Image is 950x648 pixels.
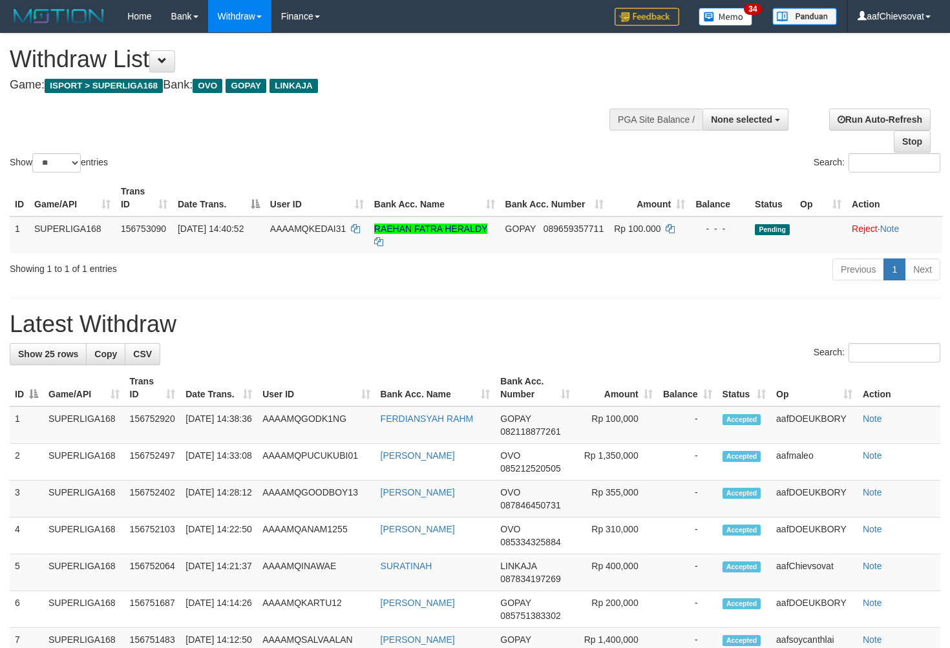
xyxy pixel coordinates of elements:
h1: Withdraw List [10,47,620,72]
td: Rp 355,000 [575,481,657,517]
td: SUPERLIGA168 [29,216,116,253]
td: AAAAMQGOODBOY13 [257,481,375,517]
span: Copy 087846450731 to clipboard [500,500,560,510]
td: AAAAMQINAWAE [257,554,375,591]
select: Showentries [32,153,81,172]
td: [DATE] 14:22:50 [180,517,257,554]
span: None selected [711,114,772,125]
span: Accepted [723,525,761,536]
a: Note [863,524,882,534]
td: - [658,481,717,517]
td: SUPERLIGA168 [43,591,125,628]
a: Note [863,561,882,571]
td: AAAAMQGODK1NG [257,406,375,444]
td: AAAAMQPUCUKUBI01 [257,444,375,481]
td: · [847,216,943,253]
td: Rp 310,000 [575,517,657,554]
td: 2 [10,444,43,481]
td: [DATE] 14:33:08 [180,444,257,481]
span: Copy 085334325884 to clipboard [500,537,560,547]
span: Copy 082118877261 to clipboard [500,426,560,437]
td: 156752402 [125,481,181,517]
a: Show 25 rows [10,343,87,365]
td: 156751687 [125,591,181,628]
a: FERDIANSYAH RAHM [381,413,474,424]
th: Amount: activate to sort column ascending [575,370,657,406]
td: AAAAMQANAM1255 [257,517,375,554]
span: Accepted [723,561,761,572]
span: Copy 085212520505 to clipboard [500,463,560,474]
td: aafmaleo [771,444,858,481]
td: 1 [10,406,43,444]
span: 156753090 [121,224,166,234]
a: Previous [832,258,884,280]
th: Balance [690,180,750,216]
th: ID: activate to sort column descending [10,370,43,406]
span: OVO [193,79,222,93]
td: 156752497 [125,444,181,481]
span: AAAAMQKEDAI31 [270,224,346,234]
th: Action [858,370,940,406]
span: Accepted [723,414,761,425]
th: Bank Acc. Name: activate to sort column ascending [375,370,496,406]
a: Run Auto-Refresh [829,109,931,131]
th: Date Trans.: activate to sort column ascending [180,370,257,406]
td: Rp 200,000 [575,591,657,628]
td: Rp 100,000 [575,406,657,444]
th: Action [847,180,943,216]
th: Bank Acc. Name: activate to sort column ascending [369,180,500,216]
td: Rp 400,000 [575,554,657,591]
td: 4 [10,517,43,554]
a: Note [863,634,882,645]
td: aafDOEUKBORY [771,517,858,554]
a: RAEHAN FATRA HERALDY [374,224,487,234]
td: SUPERLIGA168 [43,406,125,444]
th: Op: activate to sort column ascending [771,370,858,406]
div: - - - [695,222,744,235]
th: User ID: activate to sort column ascending [257,370,375,406]
td: SUPERLIGA168 [43,444,125,481]
a: 1 [883,258,905,280]
span: Accepted [723,488,761,499]
td: AAAAMQKARTU12 [257,591,375,628]
th: Trans ID: activate to sort column ascending [116,180,173,216]
td: - [658,554,717,591]
td: 3 [10,481,43,517]
a: [PERSON_NAME] [381,598,455,608]
td: Rp 1,350,000 [575,444,657,481]
td: 6 [10,591,43,628]
h4: Game: Bank: [10,79,620,92]
img: MOTION_logo.png [10,6,108,26]
th: Status [750,180,795,216]
label: Search: [814,343,940,362]
td: aafChievsovat [771,554,858,591]
span: ISPORT > SUPERLIGA168 [45,79,163,93]
th: Bank Acc. Number: activate to sort column ascending [500,180,609,216]
td: 156752920 [125,406,181,444]
td: - [658,517,717,554]
span: Copy 089659357711 to clipboard [544,224,604,234]
th: Game/API: activate to sort column ascending [43,370,125,406]
a: Copy [86,343,125,365]
td: 156752103 [125,517,181,554]
th: Game/API: activate to sort column ascending [29,180,116,216]
span: OVO [500,487,520,497]
span: GOPAY [505,224,536,234]
td: [DATE] 14:38:36 [180,406,257,444]
span: Accepted [723,635,761,646]
a: Note [880,224,900,234]
th: Status: activate to sort column ascending [717,370,771,406]
span: GOPAY [500,598,531,608]
a: Reject [852,224,878,234]
td: 1 [10,216,29,253]
span: Copy 087834197269 to clipboard [500,574,560,584]
a: Next [905,258,940,280]
span: OVO [500,524,520,534]
label: Show entries [10,153,108,172]
input: Search: [849,343,940,362]
span: LINKAJA [269,79,318,93]
td: [DATE] 14:21:37 [180,554,257,591]
a: [PERSON_NAME] [381,487,455,497]
label: Search: [814,153,940,172]
span: Copy [94,349,117,359]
